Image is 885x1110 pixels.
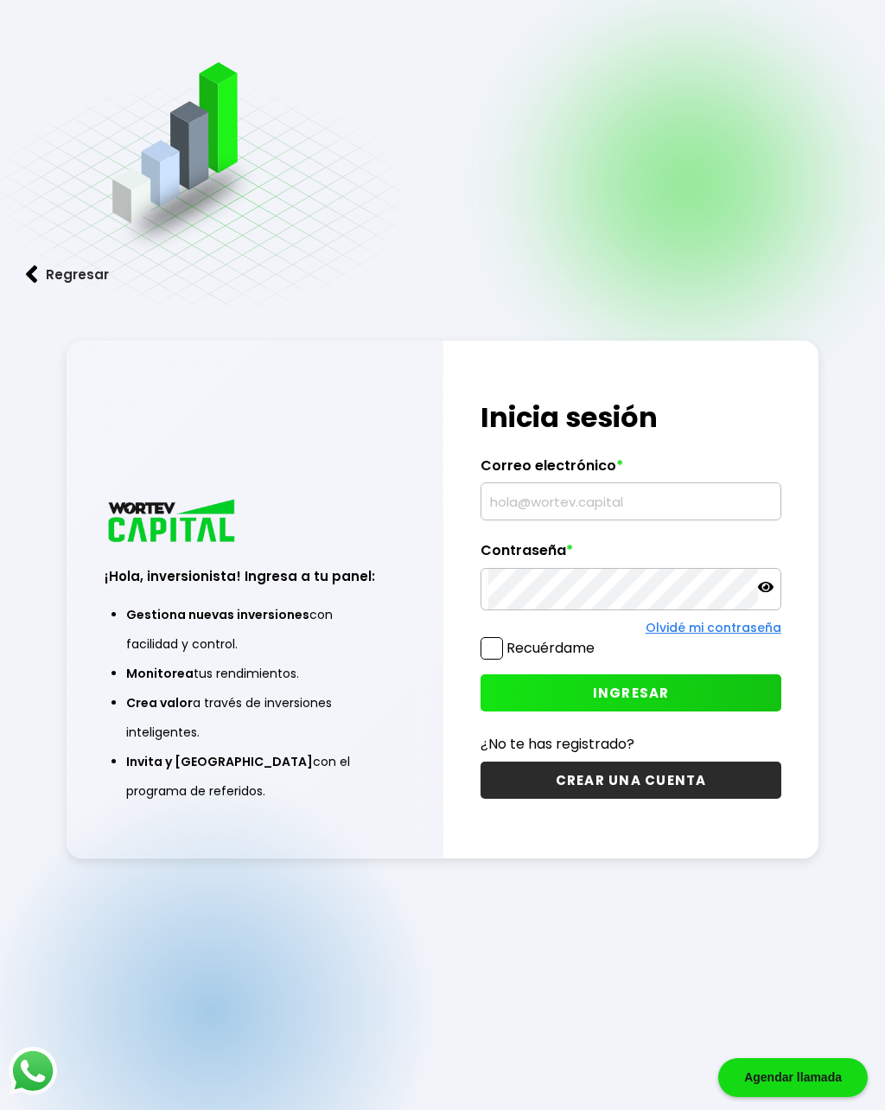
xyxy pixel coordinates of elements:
a: ¿No te has registrado?CREAR UNA CUENTA [481,733,780,799]
li: con el programa de referidos. [126,747,383,806]
input: hola@wortev.capital [488,483,773,520]
label: Contraseña [481,542,780,568]
li: a través de inversiones inteligentes. [126,688,383,747]
div: Agendar llamada [718,1058,868,1097]
p: ¿No te has registrado? [481,733,780,755]
img: logo_wortev_capital [105,497,241,548]
h1: Inicia sesión [481,397,780,438]
li: tus rendimientos. [126,659,383,688]
button: CREAR UNA CUENTA [481,762,780,799]
label: Recuérdame [506,638,595,658]
span: Gestiona nuevas inversiones [126,606,309,623]
span: Monitorea [126,665,194,682]
a: Olvidé mi contraseña [646,619,781,636]
span: Invita y [GEOGRAPHIC_DATA] [126,753,313,770]
img: flecha izquierda [26,265,38,284]
span: Crea valor [126,694,193,711]
label: Correo electrónico [481,457,780,483]
span: INGRESAR [593,684,670,702]
img: logos_whatsapp-icon.242b2217.svg [9,1047,57,1095]
li: con facilidad y control. [126,600,383,659]
h3: ¡Hola, inversionista! Ingresa a tu panel: [105,566,404,586]
button: INGRESAR [481,674,780,711]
